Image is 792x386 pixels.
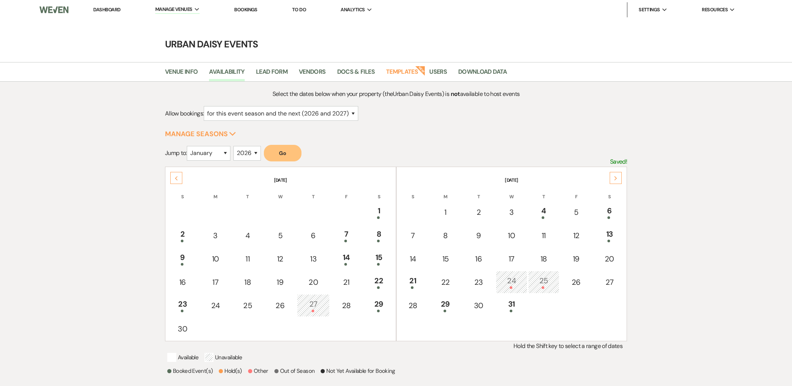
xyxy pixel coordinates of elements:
p: Out of Season [274,366,315,375]
div: 4 [236,230,259,241]
div: 16 [170,277,195,288]
div: 16 [466,253,491,264]
div: 7 [401,230,425,241]
a: Download Data [458,67,507,81]
div: 10 [204,253,227,264]
div: 14 [335,252,358,266]
div: 24 [204,300,227,311]
div: 22 [433,277,457,288]
div: 29 [433,298,457,312]
div: 29 [367,298,391,312]
div: 11 [236,253,259,264]
div: 26 [268,300,292,311]
div: 8 [367,228,391,242]
a: Users [429,67,447,81]
div: 4 [532,205,556,219]
div: 18 [532,253,556,264]
th: F [330,184,362,200]
th: W [264,184,296,200]
div: 25 [532,275,556,289]
div: 26 [564,277,588,288]
div: 5 [268,230,292,241]
a: Vendors [299,67,326,81]
div: 15 [367,252,391,266]
th: M [429,184,462,200]
div: 3 [204,230,227,241]
span: Allow bookings: [165,109,204,117]
div: 17 [204,277,227,288]
span: Jump to: [165,149,187,157]
span: Analytics [341,6,365,14]
img: Weven Logo [39,2,68,18]
th: S [593,184,626,200]
div: 15 [433,253,457,264]
th: T [297,184,330,200]
div: 24 [500,275,523,289]
div: 21 [401,275,425,289]
div: 13 [597,228,622,242]
div: 30 [466,300,491,311]
div: 8 [433,230,457,241]
div: 9 [170,252,195,266]
div: 21 [335,277,358,288]
a: Bookings [234,6,257,13]
div: 19 [564,253,588,264]
p: Select the dates below when your property (the Urban Daisy Events ) is available to host events [223,89,569,99]
p: Available [167,353,198,362]
th: T [528,184,560,200]
th: T [462,184,495,200]
div: 28 [335,300,358,311]
th: T [232,184,263,200]
p: Hold(s) [219,366,242,375]
p: Other [248,366,268,375]
strong: not [451,90,460,98]
div: 12 [564,230,588,241]
div: 1 [433,207,457,218]
div: 22 [367,275,391,289]
p: Booked Event(s) [167,366,213,375]
div: 7 [335,228,358,242]
th: W [496,184,527,200]
div: 20 [597,253,622,264]
a: Venue Info [165,67,198,81]
div: 2 [466,207,491,218]
th: F [560,184,592,200]
p: Saved! [610,157,627,167]
div: 1 [367,205,391,219]
a: Templates [386,67,418,81]
span: Settings [639,6,660,14]
th: [DATE] [166,168,395,184]
div: 28 [401,300,425,311]
div: 3 [500,207,523,218]
div: 27 [597,277,622,288]
a: Availability [209,67,244,81]
div: 31 [500,298,523,312]
div: 6 [301,230,326,241]
p: Not Yet Available for Booking [321,366,395,375]
div: 23 [170,298,195,312]
th: M [200,184,231,200]
div: 5 [564,207,588,218]
span: Resources [702,6,728,14]
div: 10 [500,230,523,241]
p: Unavailable [204,353,242,362]
div: 13 [301,253,326,264]
th: S [166,184,199,200]
div: 23 [466,277,491,288]
div: 27 [301,298,326,312]
div: 12 [268,253,292,264]
th: S [363,184,395,200]
a: Docs & Files [337,67,375,81]
a: Dashboard [93,6,120,13]
div: 25 [236,300,259,311]
div: 11 [532,230,556,241]
button: Manage Seasons [165,131,236,137]
div: 9 [466,230,491,241]
p: Hold the Shift key to select a range of dates [165,341,627,351]
div: 19 [268,277,292,288]
a: Lead Form [256,67,288,81]
div: 2 [170,228,195,242]
div: 18 [236,277,259,288]
button: Go [264,145,301,161]
a: To Do [292,6,306,13]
